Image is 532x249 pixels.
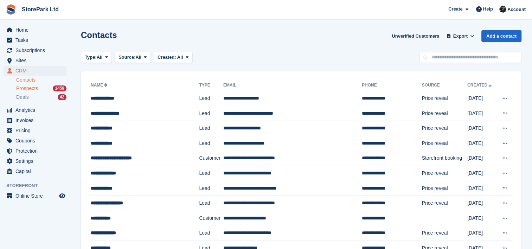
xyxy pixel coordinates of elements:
[362,80,422,91] th: Phone
[453,33,468,40] span: Export
[467,151,496,166] td: [DATE]
[81,30,117,40] h1: Contacts
[422,91,467,106] td: Price reveal
[15,45,58,55] span: Subscriptions
[15,166,58,176] span: Capital
[53,85,66,91] div: 1459
[15,35,58,45] span: Tasks
[115,52,151,63] button: Source: All
[6,4,16,15] img: stora-icon-8386f47178a22dfd0bd8f6a31ec36ba5ce8667c1dd55bd0f319d3a0aa187defe.svg
[422,151,467,166] td: Storefront booking
[467,83,493,88] a: Created
[467,121,496,136] td: [DATE]
[97,54,103,61] span: All
[422,166,467,181] td: Price reveal
[481,30,521,42] a: Add a contact
[4,66,66,76] a: menu
[16,77,66,83] a: Contacts
[158,55,176,60] span: Created:
[422,106,467,121] td: Price reveal
[199,121,223,136] td: Lead
[389,30,442,42] a: Unverified Customers
[15,66,58,76] span: CRM
[118,54,135,61] span: Source:
[15,105,58,115] span: Analytics
[4,45,66,55] a: menu
[4,115,66,125] a: menu
[199,211,223,226] td: Customer
[15,115,58,125] span: Invoices
[223,80,362,91] th: Email
[15,56,58,65] span: Sites
[15,126,58,135] span: Pricing
[199,196,223,211] td: Lead
[199,151,223,166] td: Customer
[15,136,58,146] span: Coupons
[199,181,223,196] td: Lead
[499,6,506,13] img: Ryan Mulcahy
[467,196,496,211] td: [DATE]
[16,94,66,101] a: Deals 42
[467,136,496,151] td: [DATE]
[81,52,112,63] button: Type: All
[422,196,467,211] td: Price reveal
[154,52,192,63] button: Created: All
[199,91,223,106] td: Lead
[15,146,58,156] span: Protection
[4,126,66,135] a: menu
[4,25,66,35] a: menu
[467,181,496,196] td: [DATE]
[467,166,496,181] td: [DATE]
[199,106,223,121] td: Lead
[58,192,66,200] a: Preview store
[19,4,62,15] a: StorePark Ltd
[483,6,493,13] span: Help
[467,106,496,121] td: [DATE]
[422,181,467,196] td: Price reveal
[58,94,66,100] div: 42
[4,191,66,201] a: menu
[4,136,66,146] a: menu
[91,83,109,88] a: Name
[6,182,70,189] span: Storefront
[4,105,66,115] a: menu
[4,35,66,45] a: menu
[445,30,476,42] button: Export
[4,56,66,65] a: menu
[422,121,467,136] td: Price reveal
[4,146,66,156] a: menu
[467,91,496,106] td: [DATE]
[422,226,467,241] td: Price reveal
[507,6,526,13] span: Account
[15,191,58,201] span: Online Store
[85,54,97,61] span: Type:
[199,136,223,151] td: Lead
[16,94,29,101] span: Deals
[177,55,183,60] span: All
[199,80,223,91] th: Type
[467,211,496,226] td: [DATE]
[448,6,462,13] span: Create
[136,54,142,61] span: All
[4,166,66,176] a: menu
[15,156,58,166] span: Settings
[199,166,223,181] td: Lead
[16,85,66,92] a: Prospects 1459
[15,25,58,35] span: Home
[4,156,66,166] a: menu
[422,136,467,151] td: Price reveal
[467,226,496,241] td: [DATE]
[16,85,38,92] span: Prospects
[199,226,223,241] td: Lead
[422,80,467,91] th: Source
